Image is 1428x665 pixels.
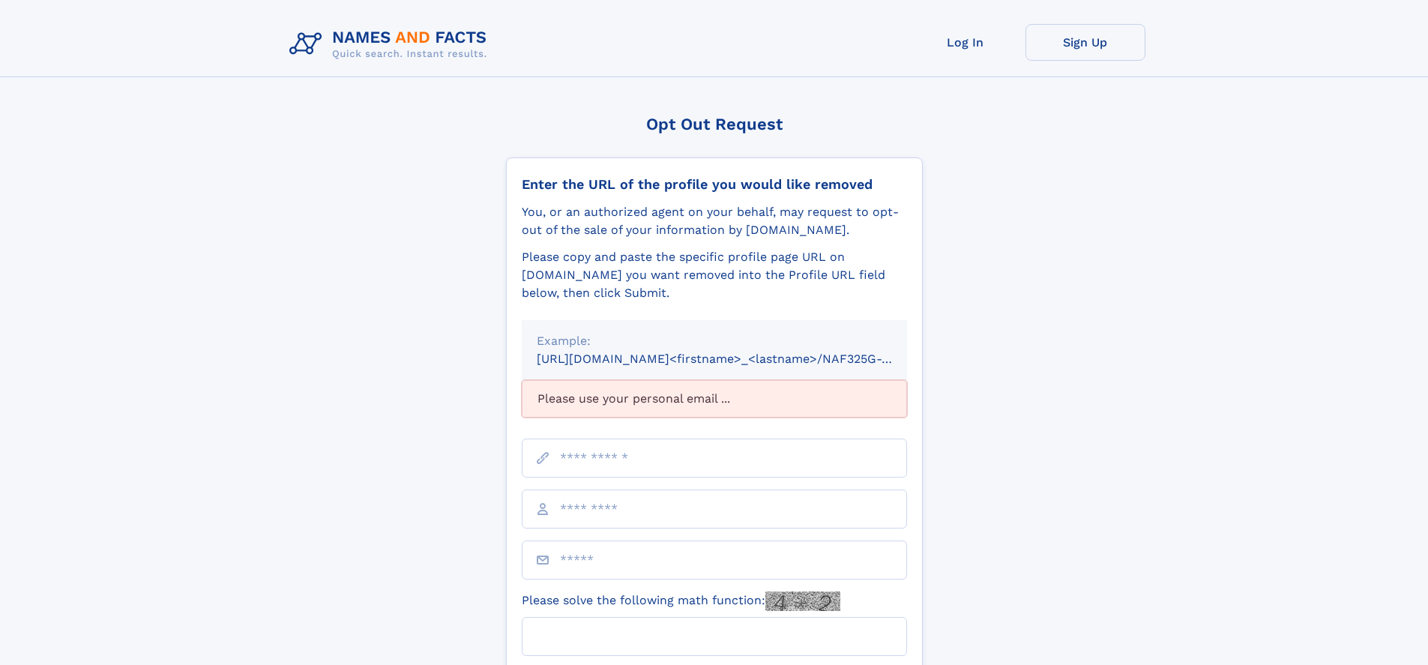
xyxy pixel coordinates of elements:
img: Logo Names and Facts [283,24,499,64]
a: Log In [906,24,1025,61]
div: Enter the URL of the profile you would like removed [522,176,907,193]
div: Example: [537,332,892,350]
label: Please solve the following math function: [522,592,840,611]
div: Please use your personal email ... [522,380,907,418]
div: Opt Out Request [506,115,923,133]
div: You, or an authorized agent on your behalf, may request to opt-out of the sale of your informatio... [522,203,907,239]
small: [URL][DOMAIN_NAME]<firstname>_<lastname>/NAF325G-xxxxxxxx [537,352,936,366]
a: Sign Up [1025,24,1145,61]
div: Please copy and paste the specific profile page URL on [DOMAIN_NAME] you want removed into the Pr... [522,248,907,302]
